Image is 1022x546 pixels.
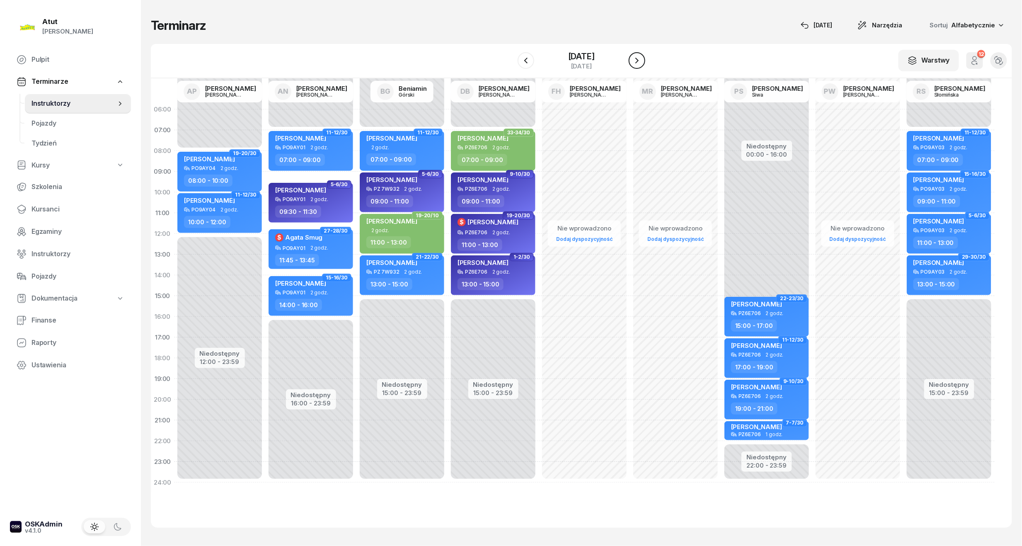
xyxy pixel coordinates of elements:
[151,244,174,265] div: 13:00
[553,223,616,234] div: Nie wprowadzono
[275,299,322,311] div: 14:00 - 16:00
[278,88,288,95] span: AN
[205,85,256,92] div: [PERSON_NAME]
[275,134,326,142] span: [PERSON_NAME]
[366,259,417,267] span: [PERSON_NAME]
[746,454,787,460] div: Niedostępny
[151,369,174,389] div: 19:00
[417,132,439,133] span: 11-12/30
[731,320,777,332] div: 15:00 - 17:00
[739,311,761,316] div: PZ6E706
[268,81,354,102] a: AN[PERSON_NAME][PERSON_NAME]
[465,145,487,150] div: PZ6E706
[382,388,422,396] div: 15:00 - 23:59
[913,278,959,290] div: 13:00 - 15:00
[366,134,417,142] span: [PERSON_NAME]
[739,432,761,437] div: PZ6E706
[291,398,331,407] div: 16:00 - 23:59
[151,286,174,306] div: 15:00
[366,195,413,207] div: 09:00 - 11:00
[935,85,986,92] div: [PERSON_NAME]
[374,269,400,274] div: PZ 7W932
[31,315,124,326] span: Finanse
[10,289,131,308] a: Dokumentacja
[25,528,63,534] div: v4.1.0
[724,81,810,102] a: PS[PERSON_NAME]Siwa
[184,197,235,204] span: [PERSON_NAME]
[731,403,777,415] div: 19:00 - 21:00
[465,186,487,192] div: PZ6E706
[917,88,926,95] span: RS
[326,132,348,133] span: 11-12/30
[966,52,983,69] button: 12
[746,452,787,471] button: Niedostępny22:00 - 23:59
[935,92,974,97] div: Słomińska
[568,63,595,69] div: [DATE]
[921,269,945,274] div: PO9AY03
[25,521,63,528] div: OSKAdmin
[31,249,124,260] span: Instruktorzy
[969,215,986,216] span: 5-6/30
[191,207,216,212] div: PO9AY04
[492,145,510,150] span: 2 godz.
[962,256,986,258] span: 29-30/30
[850,17,910,34] button: Narzędzia
[826,221,889,246] button: Nie wprowadzonoDodaj dyspozycyjność
[458,259,509,267] span: [PERSON_NAME]
[913,154,963,166] div: 07:00 - 09:00
[950,269,968,275] span: 2 godz.
[568,52,595,61] div: [DATE]
[731,300,782,308] span: [PERSON_NAME]
[31,98,116,109] span: Instruktorzy
[10,355,131,375] a: Ustawienia
[473,380,513,398] button: Niedostępny15:00 - 23:59
[952,21,995,29] span: Alfabetycznie
[151,327,174,348] div: 17:00
[553,221,616,246] button: Nie wprowadzonoDodaj dyspozycyjność
[10,72,131,91] a: Terminarze
[42,18,93,25] div: Atut
[921,186,945,192] div: PO9AY03
[766,393,784,399] span: 2 godz.
[151,141,174,161] div: 08:00
[10,521,22,533] img: logo-xs-dark@2x.png
[151,99,174,120] div: 06:00
[801,20,833,30] div: [DATE]
[964,132,986,133] span: 11-12/30
[950,145,968,150] span: 2 godz.
[929,381,969,388] div: Niedostępny
[310,245,328,251] span: 2 godz.
[815,81,901,102] a: PW[PERSON_NAME][PERSON_NAME]
[31,360,124,371] span: Ustawienia
[151,306,174,327] div: 16:00
[205,92,245,97] div: [PERSON_NAME]
[10,333,131,353] a: Raporty
[31,138,124,149] span: Tydzień
[898,50,959,71] button: Warstwy
[31,337,124,348] span: Raporty
[913,176,964,184] span: [PERSON_NAME]
[151,223,174,244] div: 12:00
[374,186,400,192] div: PZ 7W932
[492,186,510,192] span: 2 godz.
[151,348,174,369] div: 18:00
[913,259,964,267] span: [PERSON_NAME]
[793,17,840,34] button: [DATE]
[366,217,417,225] span: [PERSON_NAME]
[187,88,197,95] span: AP
[460,88,470,95] span: DB
[465,230,487,235] div: PZ6E706
[371,81,434,102] a: BGBeniaminGórski
[42,26,93,37] div: [PERSON_NAME]
[151,472,174,493] div: 24:00
[275,154,325,166] div: 07:00 - 09:00
[382,381,422,388] div: Niedostępny
[492,230,510,235] span: 2 godz.
[644,221,707,246] button: Nie wprowadzonoDodaj dyspozycyjność
[275,254,319,266] div: 11:45 - 13:45
[780,298,804,299] span: 22-23/30
[177,81,263,102] a: AP[PERSON_NAME][PERSON_NAME]
[458,134,509,142] span: [PERSON_NAME]
[371,228,389,233] span: 2 godz.
[291,390,331,408] button: Niedostępny16:00 - 23:59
